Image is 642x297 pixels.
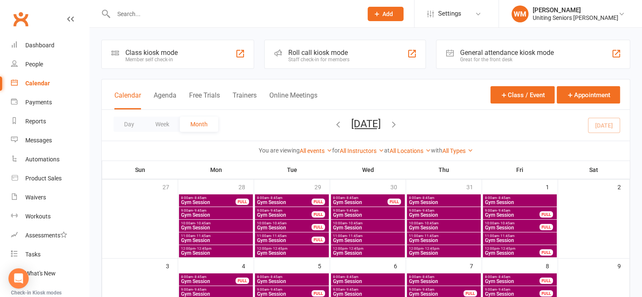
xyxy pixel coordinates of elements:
[25,80,50,87] div: Calendar
[193,209,206,213] span: - 9:45am
[345,288,358,292] span: - 9:45am
[163,180,178,193] div: 27
[485,213,540,218] span: Gym Session
[25,118,46,125] div: Reports
[11,169,89,188] a: Product Sales
[11,188,89,207] a: Waivers
[8,268,29,289] div: Open Intercom Messenger
[333,209,403,213] span: 9:00am
[387,199,401,205] div: FULL
[382,11,393,17] span: Add
[11,55,89,74] a: People
[351,118,381,130] button: [DATE]
[409,209,479,213] span: 9:00am
[288,57,349,63] div: Staff check-in for members
[333,275,403,279] span: 8:00am
[114,117,145,132] button: Day
[25,156,60,163] div: Automations
[25,42,54,49] div: Dashboard
[423,221,439,225] span: - 10:45am
[11,36,89,55] a: Dashboard
[406,161,482,179] th: Thu
[497,288,510,292] span: - 9:45am
[181,209,251,213] span: 9:00am
[195,221,211,225] span: - 10:45am
[257,221,312,225] span: 10:00am
[557,86,620,104] button: Appointment
[181,247,251,251] span: 12:00pm
[409,200,479,205] span: Gym Session
[181,221,251,225] span: 10:00am
[11,93,89,112] a: Payments
[195,247,211,251] span: - 12:45pm
[539,224,553,230] div: FULL
[25,232,67,239] div: Assessments
[485,292,540,297] span: Gym Session
[195,234,211,238] span: - 11:45am
[257,213,312,218] span: Gym Session
[333,238,403,243] span: Gym Session
[114,91,141,109] button: Calendar
[271,221,287,225] span: - 10:45am
[330,161,406,179] th: Wed
[257,238,312,243] span: Gym Session
[11,226,89,245] a: Assessments
[259,147,300,154] strong: You are viewing
[181,225,251,230] span: Gym Session
[546,180,558,193] div: 1
[178,161,254,179] th: Mon
[166,259,178,272] div: 3
[463,290,477,297] div: FULL
[409,221,479,225] span: 10:00am
[10,8,31,30] a: Clubworx
[312,290,325,297] div: FULL
[558,161,630,179] th: Sat
[618,180,629,193] div: 2
[269,209,282,213] span: - 9:45am
[314,180,330,193] div: 29
[236,278,249,284] div: FULL
[269,288,282,292] span: - 9:45am
[11,245,89,264] a: Tasks
[11,112,89,131] a: Reports
[288,49,349,57] div: Roll call kiosk mode
[11,74,89,93] a: Calendar
[11,207,89,226] a: Workouts
[421,275,434,279] span: - 8:45am
[390,180,406,193] div: 30
[181,238,251,243] span: Gym Session
[470,259,482,272] div: 7
[384,147,390,154] strong: at
[111,8,357,20] input: Search...
[485,279,540,284] span: Gym Session
[409,247,479,251] span: 12:00pm
[257,196,312,200] span: 8:00am
[242,259,254,272] div: 4
[25,194,46,201] div: Waivers
[312,211,325,218] div: FULL
[238,180,254,193] div: 28
[490,86,555,104] button: Class / Event
[181,196,236,200] span: 8:00am
[333,292,403,297] span: Gym Session
[193,196,206,200] span: - 8:45am
[181,292,251,297] span: Gym Session
[423,247,439,251] span: - 12:45pm
[485,200,555,205] span: Gym Session
[257,225,312,230] span: Gym Session
[333,213,403,218] span: Gym Session
[409,279,479,284] span: Gym Session
[499,247,515,251] span: - 12:45pm
[340,147,384,154] a: All Instructors
[333,251,403,256] span: Gym Session
[271,247,287,251] span: - 12:45pm
[318,259,330,272] div: 5
[193,275,206,279] span: - 8:45am
[25,137,52,144] div: Messages
[485,196,555,200] span: 8:00am
[257,200,312,205] span: Gym Session
[271,234,287,238] span: - 11:45am
[25,270,56,277] div: What's New
[181,279,236,284] span: Gym Session
[533,6,618,14] div: [PERSON_NAME]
